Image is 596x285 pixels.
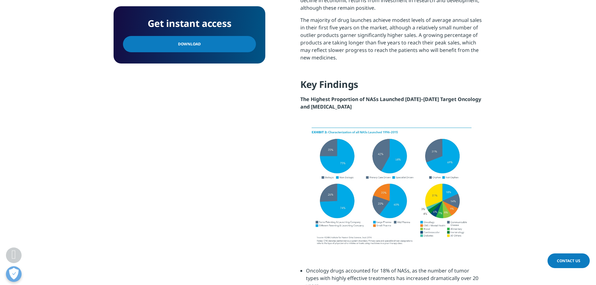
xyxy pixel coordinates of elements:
a: Contact Us [548,253,590,268]
button: 개방형 기본 설정 [6,266,22,282]
h4: Key Findings [300,78,483,95]
a: Download [123,36,256,52]
p: The majority of drug launches achieve modest levels of average annual sales in their first five y... [300,16,483,66]
strong: The Highest Proportion of NASs Launched [DATE]–[DATE] Target Oncology and [MEDICAL_DATA] [300,96,481,110]
h4: Get instant access [123,16,256,31]
span: Contact Us [557,258,580,263]
span: Download [178,41,201,48]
